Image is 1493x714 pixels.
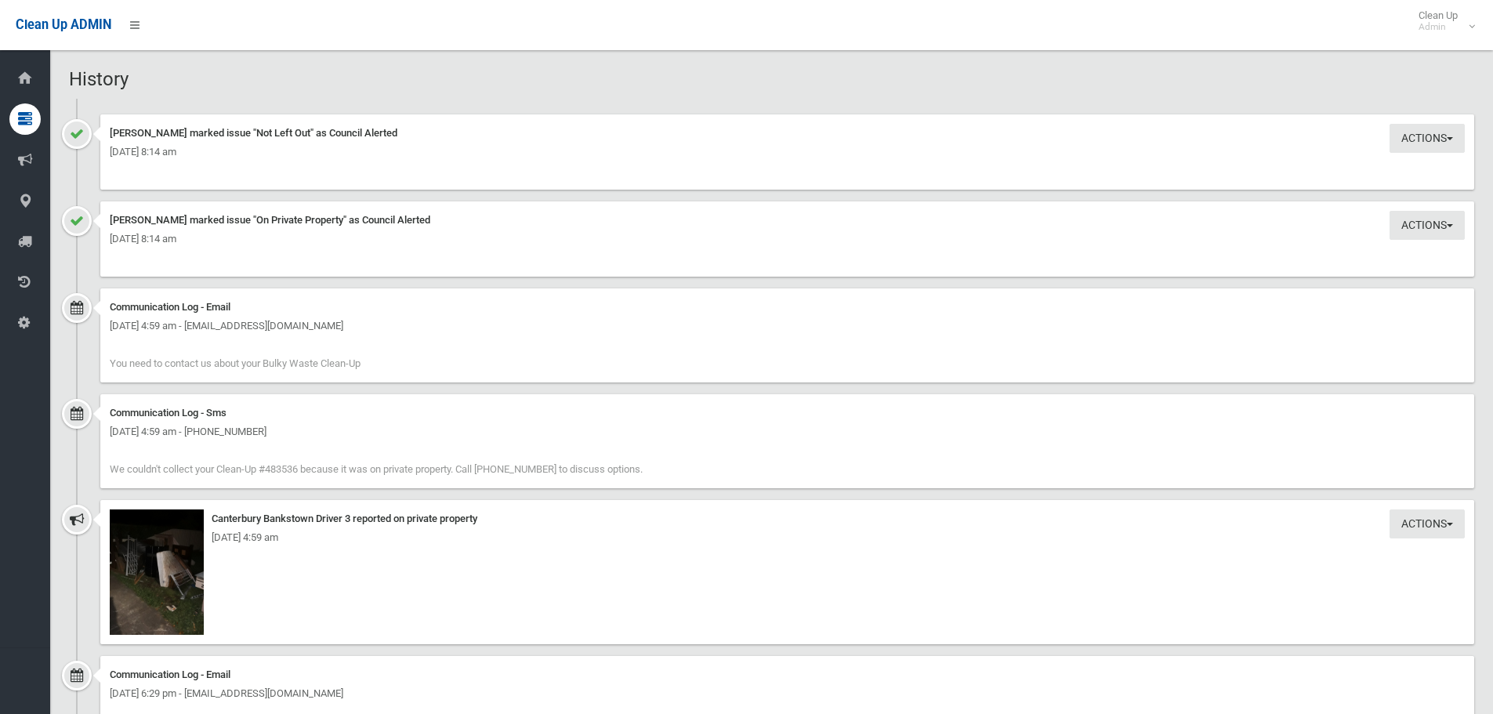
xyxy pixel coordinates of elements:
button: Actions [1390,211,1465,240]
div: [DATE] 4:59 am - [PHONE_NUMBER] [110,422,1465,441]
h2: History [69,69,1474,89]
div: [PERSON_NAME] marked issue "On Private Property" as Council Alerted [110,211,1465,230]
button: Actions [1390,509,1465,538]
div: [DATE] 6:29 pm - [EMAIL_ADDRESS][DOMAIN_NAME] [110,684,1465,703]
button: Actions [1390,124,1465,153]
small: Admin [1419,21,1458,33]
div: [DATE] 8:14 am [110,230,1465,248]
div: Communication Log - Email [110,665,1465,684]
div: [DATE] 8:14 am [110,143,1465,161]
div: [PERSON_NAME] marked issue "Not Left Out" as Council Alerted [110,124,1465,143]
div: Communication Log - Email [110,298,1465,317]
span: Clean Up ADMIN [16,17,111,32]
span: We couldn't collect your Clean-Up #483536 because it was on private property. Call [PHONE_NUMBER]... [110,463,643,475]
div: Communication Log - Sms [110,404,1465,422]
span: Clean Up [1411,9,1473,33]
div: Canterbury Bankstown Driver 3 reported on private property [110,509,1465,528]
div: [DATE] 4:59 am - [EMAIL_ADDRESS][DOMAIN_NAME] [110,317,1465,335]
span: You need to contact us about your Bulky Waste Clean-Up [110,357,361,369]
img: 2025-09-1704.59.005984571694921239814.jpg [110,509,204,635]
div: [DATE] 4:59 am [110,528,1465,547]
